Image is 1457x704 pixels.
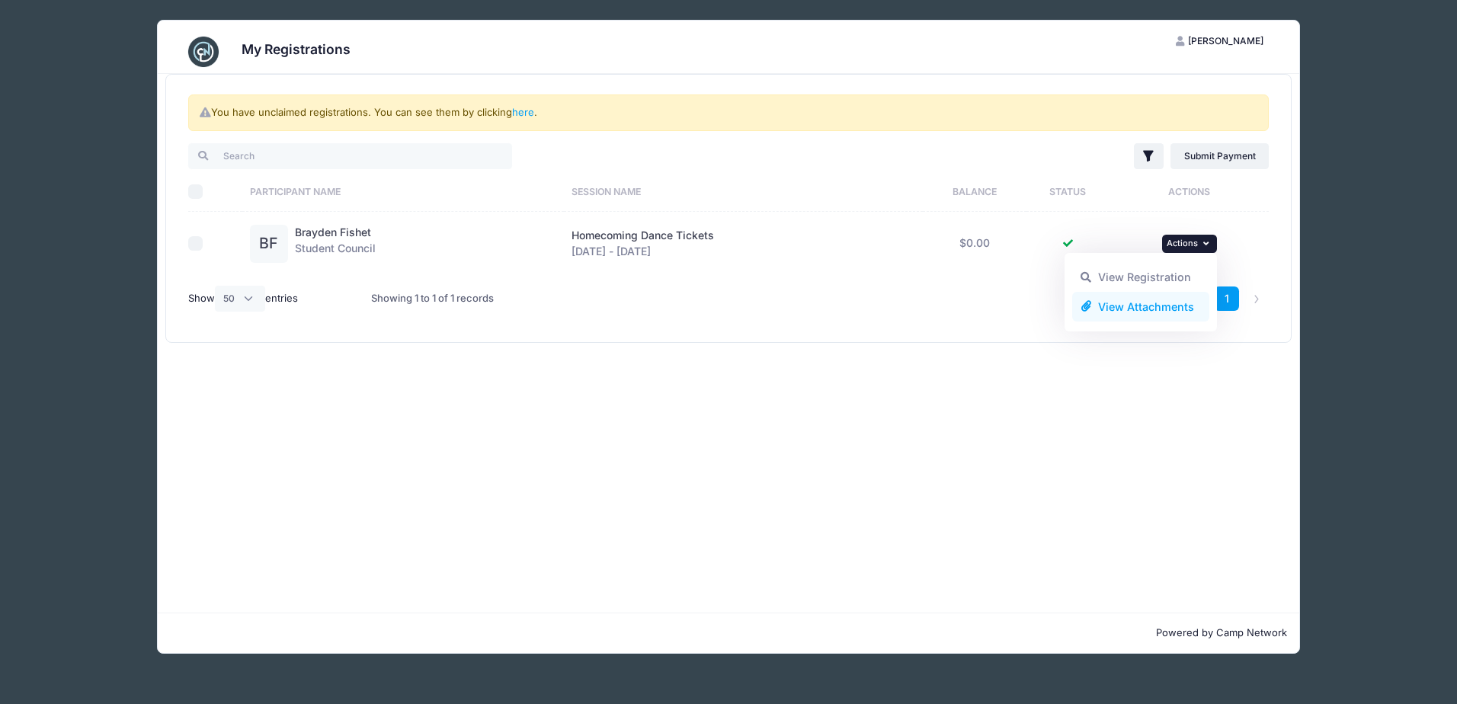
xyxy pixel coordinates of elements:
span: Homecoming Dance Tickets [572,229,714,242]
div: You have unclaimed registrations. You can see them by clicking . [188,94,1269,131]
th: Balance: activate to sort column ascending [923,171,1026,212]
a: BF [250,238,288,251]
th: Session Name: activate to sort column ascending [564,171,923,212]
a: here [512,106,534,118]
th: Select All [188,171,242,212]
select: Showentries [215,286,265,312]
a: View Attachments [1072,292,1210,321]
input: Search [188,143,512,169]
img: CampNetwork [188,37,219,67]
th: Actions: activate to sort column ascending [1110,171,1269,212]
th: Status: activate to sort column ascending [1026,171,1110,212]
div: Student Council [295,225,376,263]
span: Actions [1167,238,1198,248]
button: [PERSON_NAME] [1163,28,1277,54]
label: Show entries [188,286,298,312]
div: BF [250,225,288,263]
th: Participant Name: activate to sort column ascending [242,171,564,212]
p: Powered by Camp Network [170,626,1287,641]
button: Actions [1162,235,1217,253]
span: [PERSON_NAME] [1188,35,1263,46]
td: $0.00 [923,212,1026,275]
a: 1 [1214,286,1239,312]
a: View Registration [1072,263,1210,292]
div: Showing 1 to 1 of 1 records [371,281,494,316]
a: Brayden Fishet [295,226,371,238]
h3: My Registrations [242,41,351,57]
a: Submit Payment [1170,143,1269,169]
div: [DATE] - [DATE] [572,228,915,260]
